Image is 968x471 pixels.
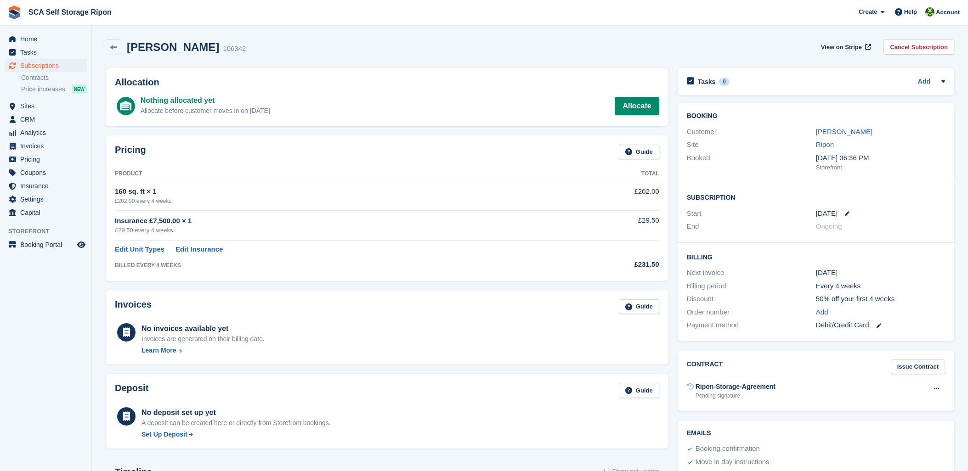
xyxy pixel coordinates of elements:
a: menu [5,100,87,112]
div: Customer [687,127,816,137]
span: Coupons [20,166,75,179]
h2: Contract [687,359,723,375]
span: Storefront [8,227,91,236]
h2: Allocation [115,77,659,88]
div: Move in day instructions [696,457,770,468]
div: Pending signature [696,392,776,400]
div: Payment method [687,320,816,331]
a: Issue Contract [891,359,945,375]
h2: Emails [687,430,945,437]
div: Invoices are generated on their billing date. [142,334,265,344]
a: menu [5,33,87,45]
td: £202.00 [557,181,659,210]
div: Allocate before customer moves in on [DATE] [141,106,270,116]
span: Booking Portal [20,238,75,251]
div: 160 sq. ft × 1 [115,186,557,197]
span: Analytics [20,126,75,139]
div: £202.00 every 4 weeks [115,197,557,205]
h2: Subscription [687,192,945,202]
span: Home [20,33,75,45]
a: Guide [619,383,659,398]
h2: Tasks [698,78,716,86]
a: menu [5,166,87,179]
div: 106342 [223,44,246,54]
h2: Pricing [115,145,146,160]
h2: Billing [687,252,945,261]
div: Nothing allocated yet [141,95,270,106]
span: Create [859,7,877,17]
time: 2025-09-07 00:00:00 UTC [816,208,838,219]
div: Set Up Deposit [142,430,187,439]
div: 0 [719,78,730,86]
a: Add [816,307,828,318]
a: SCA Self Storage Ripon [25,5,115,20]
a: Ripon [816,140,834,148]
a: menu [5,113,87,126]
span: Help [904,7,917,17]
a: Contracts [21,73,87,82]
a: menu [5,153,87,166]
div: Next invoice [687,268,816,278]
span: Pricing [20,153,75,166]
span: Account [936,8,960,17]
span: CRM [20,113,75,126]
h2: Deposit [115,383,148,398]
a: Learn More [142,346,265,355]
span: View on Stripe [821,43,862,52]
div: No invoices available yet [142,323,265,334]
div: 50% off your first 4 weeks [816,294,945,304]
h2: [PERSON_NAME] [127,41,219,53]
a: Guide [619,145,659,160]
span: Subscriptions [20,59,75,72]
div: Booked [687,153,816,172]
th: Total [557,167,659,181]
span: Sites [20,100,75,112]
span: Tasks [20,46,75,59]
div: Debit/Credit Card [816,320,945,331]
a: menu [5,206,87,219]
div: Discount [687,294,816,304]
span: Invoices [20,140,75,152]
div: End [687,221,816,232]
a: menu [5,179,87,192]
a: Guide [619,299,659,314]
div: NEW [72,84,87,94]
div: Booking confirmation [696,443,760,454]
span: Price increases [21,85,65,94]
a: View on Stripe [817,39,873,55]
p: A deposit can be created here or directly from Storefront bookings. [142,418,331,428]
div: Order number [687,307,816,318]
div: Ripon-Storage-Agreement [696,382,776,392]
div: Insurance £7,500.00 × 1 [115,216,557,226]
div: Billing period [687,281,816,292]
div: Learn More [142,346,176,355]
img: Kelly Neesham [925,7,934,17]
div: £29.50 every 4 weeks [115,226,557,235]
a: [PERSON_NAME] [816,128,872,135]
div: [DATE] 06:36 PM [816,153,945,163]
a: menu [5,140,87,152]
a: Price increases NEW [21,84,87,94]
div: No deposit set up yet [142,407,331,418]
td: £29.50 [557,210,659,240]
div: BILLED EVERY 4 WEEKS [115,261,557,269]
div: £231.50 [557,259,659,270]
span: Settings [20,193,75,206]
div: Start [687,208,816,219]
div: Every 4 weeks [816,281,945,292]
span: Capital [20,206,75,219]
div: Site [687,140,816,150]
a: menu [5,238,87,251]
span: Ongoing [816,222,842,230]
img: stora-icon-8386f47178a22dfd0bd8f6a31ec36ba5ce8667c1dd55bd0f319d3a0aa187defe.svg [7,6,21,19]
a: Preview store [76,239,87,250]
div: [DATE] [816,268,945,278]
a: Edit Unit Types [115,244,164,255]
a: menu [5,193,87,206]
div: Storefront [816,163,945,172]
a: menu [5,59,87,72]
a: menu [5,126,87,139]
a: Allocate [615,97,659,115]
h2: Invoices [115,299,152,314]
h2: Booking [687,112,945,120]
